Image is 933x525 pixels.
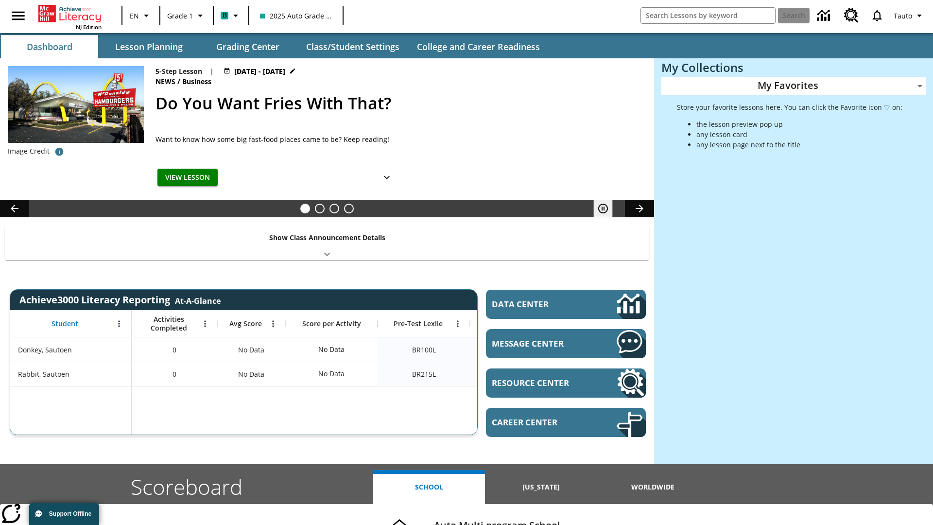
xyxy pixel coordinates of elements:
span: Business [182,76,213,87]
h2: Do You Want Fries With That? [155,91,642,116]
div: 0, Rabbit, Sautoen [132,362,217,386]
span: No Data [233,364,269,384]
li: any lesson card [696,129,902,140]
h3: My Collections [661,61,926,74]
span: 0 [173,369,176,379]
span: Grade 1 [167,11,193,21]
span: [DATE] - [DATE] [234,66,285,76]
div: Show Class Announcement Details [5,227,649,260]
a: Message Center [486,329,646,358]
span: Beginning reader 215 Lexile, Rabbit, Sautoen [412,369,436,379]
a: Home [38,4,102,23]
button: Slide 1 Do You Want Fries With That? [300,204,310,213]
button: Boost Class color is teal. Change class color [217,7,245,24]
span: Score per Activity [302,319,361,328]
button: Grading Center [199,35,296,58]
button: Language: EN, Select a language [125,7,156,24]
button: Open Menu [112,316,126,331]
a: Resource Center, Will open in new tab [838,2,864,29]
div: Want to know how some big fast-food places came to be? Keep reading! [155,134,398,144]
button: Open side menu [4,1,33,30]
button: Lesson carousel, Next [625,200,654,217]
div: Beginning reader 215 Lexile, ER, Based on the Lexile Reading measure, student is an Emerging Read... [470,362,562,386]
span: 0 [173,345,176,355]
button: Slide 4 Career Lesson [344,204,354,213]
div: Pause [593,200,622,217]
div: No Data, Donkey, Sautoen [217,337,285,362]
button: Open Menu [266,316,280,331]
span: Career Center [492,417,587,428]
button: Slide 2 Cars of the Future? [315,204,325,213]
span: | [210,66,214,76]
button: Open Menu [198,316,212,331]
div: At-A-Glance [175,294,221,306]
div: No Data, Rabbit, Sautoen [313,364,349,384]
div: Beginning reader 100 Lexile, ER, Based on the Lexile Reading measure, student is an Emerging Read... [470,337,562,362]
div: My Favorites [661,77,926,95]
span: EN [130,11,139,21]
span: Achieve3000 Literacy Reporting [19,293,221,306]
li: any lesson page next to the title [696,140,902,150]
button: Worldwide [597,470,709,504]
button: College and Career Readiness [409,35,548,58]
a: Notifications [864,3,890,28]
span: Pre-Test Lexile [394,319,443,328]
button: Pause [593,200,613,217]
div: 0, Donkey, Sautoen [132,337,217,362]
span: B [223,9,227,21]
span: Beginning reader 100 Lexile, Donkey, Sautoen [412,345,436,355]
a: Data Center [486,290,646,319]
span: Tauto [894,11,912,21]
button: View Lesson [157,169,218,187]
span: Student [52,319,78,328]
li: the lesson preview pop up [696,119,902,129]
a: Resource Center, Will open in new tab [486,368,646,398]
button: Slide 3 Pre-release lesson [329,204,339,213]
span: Rabbit, Sautoen [18,369,69,379]
p: 5-Step Lesson [155,66,202,76]
button: Support Offline [29,503,99,525]
p: Show Class Announcement Details [269,232,385,243]
span: Data Center [492,298,584,310]
button: Open Menu [450,316,465,331]
img: One of the first McDonald's stores, with the iconic red sign and golden arches. [8,66,144,143]
button: Profile/Settings [890,7,929,24]
span: Resource Center [492,377,587,388]
span: 2025 Auto Grade 1 A [260,11,332,21]
button: Jul 14 - Jul 20 Choose Dates [222,66,298,76]
span: Support Offline [49,510,91,517]
span: Activities Completed [137,315,201,332]
span: NJ Edition [76,23,102,31]
span: News [155,76,177,87]
span: Message Center [492,338,587,349]
a: Data Center [812,2,838,29]
span: Avg Score [229,319,262,328]
div: No Data, Donkey, Sautoen [313,340,349,359]
button: Show Details [377,169,397,187]
span: Donkey, Sautoen [18,345,72,355]
p: Store your favorite lessons here. You can click the Favorite icon ♡ on: [677,102,902,112]
button: Dashboard [1,35,98,58]
button: [US_STATE] [485,470,597,504]
button: Lesson Planning [100,35,197,58]
button: Image credit: McClatchy-Tribune/Tribune Content Agency LLC/Alamy Stock Photo [50,143,69,160]
p: Image Credit [8,146,50,156]
button: Grade: Grade 1, Select a grade [163,7,210,24]
body: Maximum 600 characters Press Escape to exit toolbar Press Alt + F10 to reach toolbar [4,8,142,17]
div: No Data, Rabbit, Sautoen [217,362,285,386]
a: Career Center [486,408,646,437]
input: search field [641,8,775,23]
span: No Data [233,340,269,360]
button: School [373,470,485,504]
button: Class/Student Settings [298,35,407,58]
span: / [177,77,180,86]
div: Home [38,3,102,31]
